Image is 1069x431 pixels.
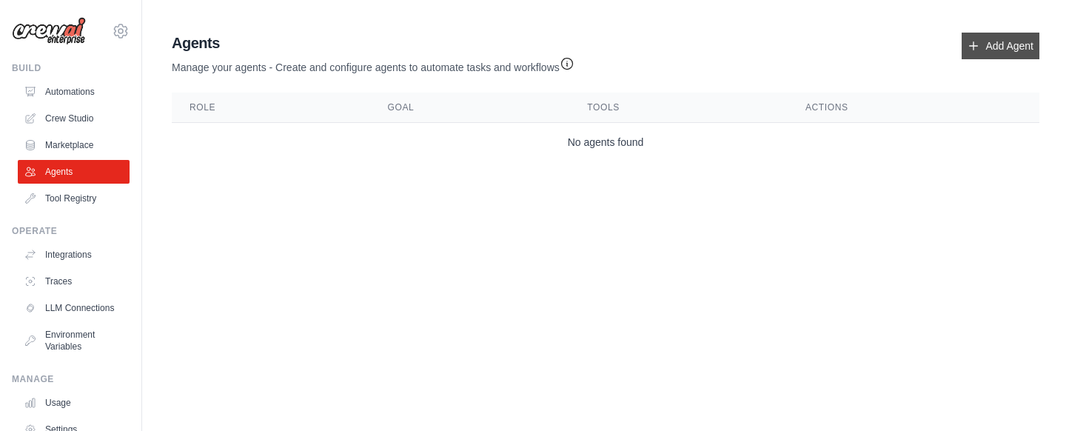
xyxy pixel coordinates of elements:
th: Tools [569,93,788,123]
h2: Agents [172,33,574,53]
a: Environment Variables [18,323,130,358]
th: Goal [370,93,570,123]
div: Build [12,62,130,74]
a: Marketplace [18,133,130,157]
a: Integrations [18,243,130,267]
a: Crew Studio [18,107,130,130]
a: Automations [18,80,130,104]
th: Actions [788,93,1039,123]
a: Traces [18,270,130,293]
div: Operate [12,225,130,237]
th: Role [172,93,370,123]
a: Agents [18,160,130,184]
a: Tool Registry [18,187,130,210]
div: Manage [12,373,130,385]
a: LLM Connections [18,296,130,320]
a: Add Agent [962,33,1039,59]
a: Usage [18,391,130,415]
td: No agents found [172,123,1039,162]
img: Logo [12,17,86,45]
p: Manage your agents - Create and configure agents to automate tasks and workflows [172,53,574,75]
